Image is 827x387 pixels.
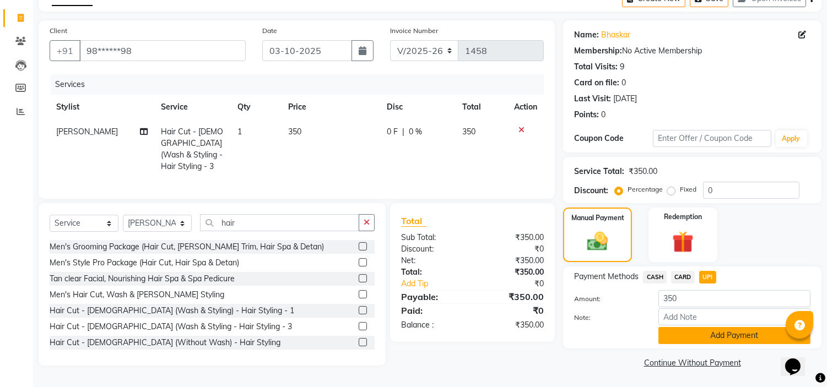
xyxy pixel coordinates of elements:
[658,308,810,325] input: Add Note
[51,74,552,95] div: Services
[50,321,292,333] div: Hair Cut - [DEMOGRAPHIC_DATA] (Wash & Styling - Hair Styling - 3
[393,304,473,317] div: Paid:
[566,313,650,323] label: Note:
[393,319,473,331] div: Balance :
[574,133,653,144] div: Coupon Code
[699,271,716,284] span: UPI
[574,29,599,41] div: Name:
[629,166,657,177] div: ₹350.00
[393,255,473,266] div: Net:
[463,127,476,137] span: 350
[390,26,438,36] label: Invoice Number
[574,271,639,282] span: Payment Methods
[574,61,618,73] div: Total Visits:
[658,290,810,307] input: Amount
[473,304,553,317] div: ₹0
[574,45,622,57] div: Membership:
[393,266,473,278] div: Total:
[50,257,239,269] div: Men's Style Pro Package (Hair Cut, Hair Spa & Detan)
[393,243,473,255] div: Discount:
[666,228,700,255] img: _gift.svg
[574,45,810,57] div: No Active Membership
[776,130,807,147] button: Apply
[50,95,155,119] th: Stylist
[50,289,224,301] div: Men's Hair Cut, Wash & [PERSON_NAME] Styling
[473,243,553,255] div: ₹0
[231,95,282,119] th: Qty
[50,337,280,348] div: Hair Cut - [DEMOGRAPHIC_DATA] (Without Wash) - Hair Styling
[401,215,426,227] span: Total
[628,184,663,194] label: Percentage
[664,212,702,222] label: Redemption
[393,278,486,290] a: Add Tip
[282,95,380,119] th: Price
[574,166,624,177] div: Service Total:
[473,319,553,331] div: ₹350.00
[574,109,599,121] div: Points:
[155,95,231,119] th: Service
[473,255,553,266] div: ₹350.00
[566,294,650,304] label: Amount:
[393,290,473,303] div: Payable:
[50,40,80,61] button: +91
[574,93,611,105] div: Last Visit:
[581,230,614,253] img: _cash.svg
[574,77,619,89] div: Card on file:
[781,343,816,376] iframe: chat widget
[658,327,810,344] button: Add Payment
[402,126,404,138] span: |
[50,273,235,285] div: Tan clear Facial, Nourishing Hair Spa & Spa Pedicure
[237,127,242,137] span: 1
[161,127,224,171] span: Hair Cut - [DEMOGRAPHIC_DATA] (Wash & Styling - Hair Styling - 3
[79,40,246,61] input: Search by Name/Mobile/Email/Code
[643,271,667,284] span: CASH
[56,127,118,137] span: [PERSON_NAME]
[601,109,606,121] div: 0
[486,278,553,290] div: ₹0
[50,26,67,36] label: Client
[620,61,624,73] div: 9
[473,290,553,303] div: ₹350.00
[565,357,819,369] a: Continue Without Payment
[288,127,301,137] span: 350
[387,126,398,138] span: 0 F
[680,184,696,194] label: Fixed
[574,185,608,197] div: Discount:
[393,232,473,243] div: Sub Total:
[50,241,324,253] div: Men's Grooming Package (Hair Cut, [PERSON_NAME] Trim, Hair Spa & Detan)
[653,130,771,147] input: Enter Offer / Coupon Code
[473,232,553,243] div: ₹350.00
[380,95,456,119] th: Disc
[50,305,294,317] div: Hair Cut - [DEMOGRAPHIC_DATA] (Wash & Styling) - Hair Styling - 1
[621,77,626,89] div: 0
[613,93,637,105] div: [DATE]
[262,26,277,36] label: Date
[671,271,695,284] span: CARD
[409,126,422,138] span: 0 %
[571,213,624,223] label: Manual Payment
[456,95,508,119] th: Total
[601,29,630,41] a: Bhaskar
[507,95,544,119] th: Action
[473,266,553,278] div: ₹350.00
[200,214,359,231] input: Search or Scan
